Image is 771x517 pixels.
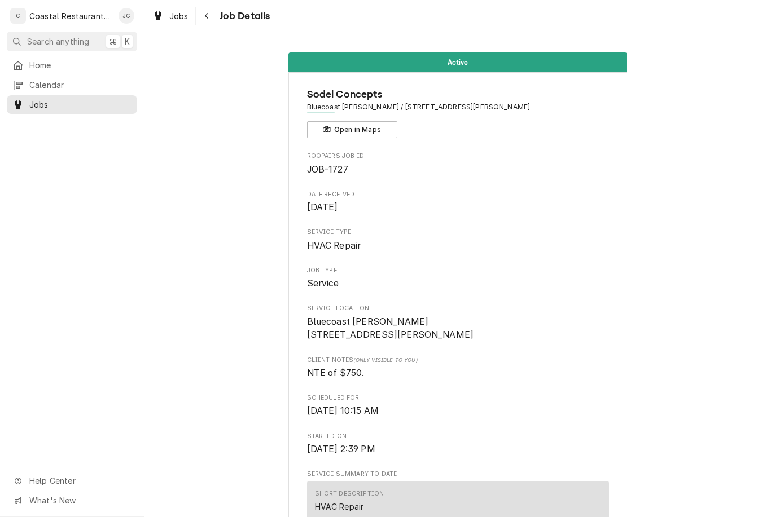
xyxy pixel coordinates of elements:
[109,36,117,47] span: ⌘
[307,228,609,237] span: Service Type
[307,228,609,252] div: Service Type
[307,315,609,342] span: Service Location
[307,356,609,365] span: Client Notes
[307,304,609,342] div: Service Location
[148,7,193,25] a: Jobs
[307,356,609,380] div: [object Object]
[307,432,609,441] span: Started On
[315,501,364,512] div: HVAC Repair
[307,405,379,416] span: [DATE] 10:15 AM
[119,8,134,24] div: James Gatton's Avatar
[307,266,609,275] span: Job Type
[307,368,365,378] span: NTE of $750.
[288,52,627,72] div: Status
[307,366,609,380] span: [object Object]
[29,10,112,22] div: Coastal Restaurant Repair
[119,8,134,24] div: JG
[307,201,609,214] span: Date Received
[307,152,609,176] div: Roopairs Job ID
[307,394,609,418] div: Scheduled For
[29,494,130,506] span: What's New
[125,36,130,47] span: K
[307,316,474,341] span: Bluecoast [PERSON_NAME] [STREET_ADDRESS][PERSON_NAME]
[307,277,609,290] span: Job Type
[27,36,89,47] span: Search anything
[307,163,609,176] span: Roopairs Job ID
[169,10,189,22] span: Jobs
[7,491,137,510] a: Go to What's New
[307,102,609,112] span: Address
[307,152,609,161] span: Roopairs Job ID
[307,266,609,290] div: Job Type
[307,164,348,175] span: JOB-1727
[29,79,132,91] span: Calendar
[307,432,609,456] div: Started On
[10,8,26,24] div: C
[7,56,137,74] a: Home
[307,444,375,454] span: [DATE] 2:39 PM
[307,278,339,289] span: Service
[307,239,609,253] span: Service Type
[7,471,137,490] a: Go to Help Center
[216,8,270,24] span: Job Details
[307,443,609,456] span: Started On
[7,76,137,94] a: Calendar
[307,470,609,479] span: Service Summary To Date
[307,87,609,138] div: Client Information
[307,304,609,313] span: Service Location
[7,32,137,51] button: Search anything⌘K
[29,99,132,111] span: Jobs
[315,489,384,498] div: Short Description
[198,7,216,25] button: Navigate back
[307,190,609,199] span: Date Received
[307,394,609,403] span: Scheduled For
[448,59,468,66] span: Active
[307,240,361,251] span: HVAC Repair
[7,95,137,114] a: Jobs
[29,59,132,71] span: Home
[353,357,417,363] span: (Only Visible to You)
[307,404,609,418] span: Scheduled For
[307,190,609,214] div: Date Received
[307,202,338,213] span: [DATE]
[307,121,397,138] button: Open in Maps
[307,87,609,102] span: Name
[29,475,130,487] span: Help Center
